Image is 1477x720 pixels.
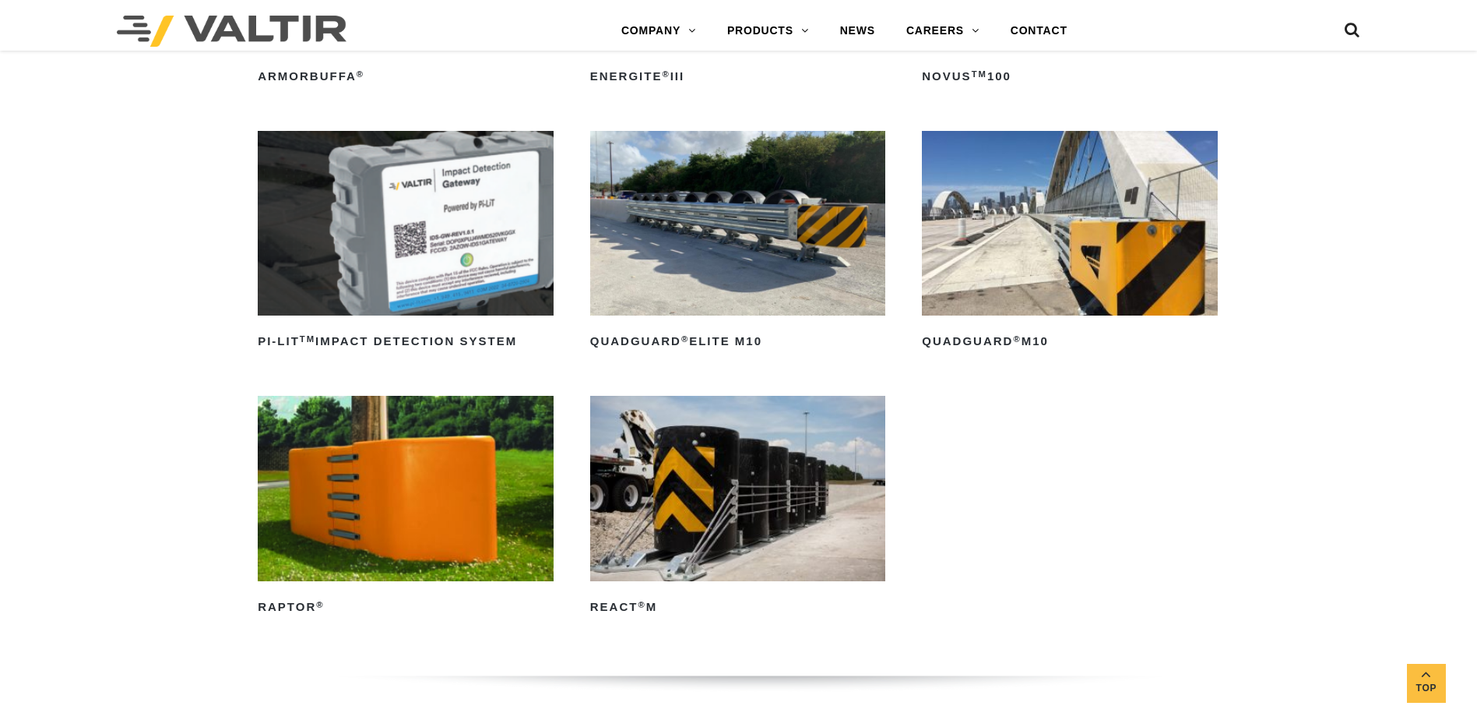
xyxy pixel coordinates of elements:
[258,330,554,355] h2: PI-LIT Impact Detection System
[590,330,886,355] h2: QuadGuard Elite M10
[1407,664,1446,703] a: Top
[316,600,324,609] sup: ®
[662,69,670,79] sup: ®
[258,595,554,620] h2: RAPTOR
[922,330,1218,355] h2: QuadGuard M10
[922,64,1218,89] h2: NOVUS 100
[712,16,825,47] a: PRODUCTS
[681,334,689,344] sup: ®
[117,16,346,47] img: Valtir
[590,64,886,89] h2: ENERGITE III
[825,16,891,47] a: NEWS
[1407,679,1446,697] span: Top
[258,64,554,89] h2: ArmorBuffa
[891,16,995,47] a: CAREERS
[258,396,554,619] a: RAPTOR®
[922,131,1218,355] a: QuadGuard®M10
[606,16,712,47] a: COMPANY
[590,131,886,355] a: QuadGuard®Elite M10
[590,396,886,619] a: REACT®M
[995,16,1083,47] a: CONTACT
[972,69,987,79] sup: TM
[590,595,886,620] h2: REACT M
[638,600,645,609] sup: ®
[258,131,554,355] a: PI-LITTMImpact Detection System
[357,69,364,79] sup: ®
[1013,334,1021,344] sup: ®
[300,334,315,344] sup: TM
